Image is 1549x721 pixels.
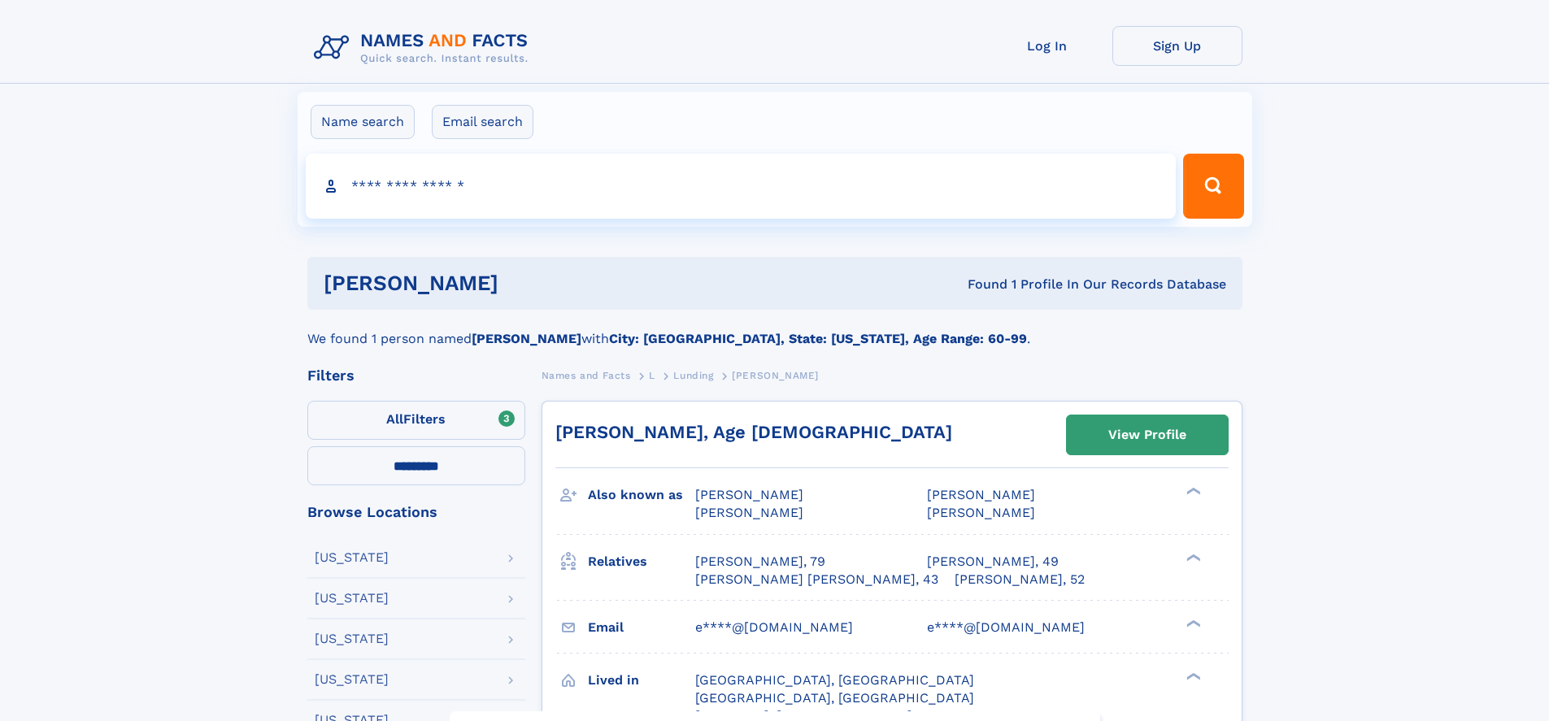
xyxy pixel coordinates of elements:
[1182,671,1202,681] div: ❯
[955,571,1085,589] a: [PERSON_NAME], 52
[555,422,952,442] a: [PERSON_NAME], Age [DEMOGRAPHIC_DATA]
[695,571,938,589] a: [PERSON_NAME] [PERSON_NAME], 43
[588,548,695,575] h3: Relatives
[1182,618,1202,628] div: ❯
[472,331,581,346] b: [PERSON_NAME]
[695,553,825,571] a: [PERSON_NAME], 79
[695,505,803,520] span: [PERSON_NAME]
[982,26,1112,66] a: Log In
[311,105,415,139] label: Name search
[927,505,1035,520] span: [PERSON_NAME]
[307,401,525,440] label: Filters
[386,411,403,427] span: All
[315,551,389,564] div: [US_STATE]
[307,310,1242,349] div: We found 1 person named with .
[1183,154,1243,219] button: Search Button
[1108,416,1186,454] div: View Profile
[733,276,1226,293] div: Found 1 Profile In Our Records Database
[673,370,713,381] span: Lunding
[324,273,733,293] h1: [PERSON_NAME]
[673,365,713,385] a: Lunding
[1112,26,1242,66] a: Sign Up
[695,487,803,502] span: [PERSON_NAME]
[927,553,1059,571] a: [PERSON_NAME], 49
[315,632,389,645] div: [US_STATE]
[588,614,695,641] h3: Email
[542,365,631,385] a: Names and Facts
[649,370,655,381] span: L
[588,667,695,694] h3: Lived in
[609,331,1027,346] b: City: [GEOGRAPHIC_DATA], State: [US_STATE], Age Range: 60-99
[315,592,389,605] div: [US_STATE]
[732,370,819,381] span: [PERSON_NAME]
[695,672,974,688] span: [GEOGRAPHIC_DATA], [GEOGRAPHIC_DATA]
[695,690,974,706] span: [GEOGRAPHIC_DATA], [GEOGRAPHIC_DATA]
[588,481,695,509] h3: Also known as
[432,105,533,139] label: Email search
[307,368,525,383] div: Filters
[315,673,389,686] div: [US_STATE]
[307,26,542,70] img: Logo Names and Facts
[307,505,525,519] div: Browse Locations
[649,365,655,385] a: L
[1182,552,1202,562] div: ❯
[1067,415,1228,454] a: View Profile
[1182,486,1202,497] div: ❯
[306,154,1177,219] input: search input
[927,487,1035,502] span: [PERSON_NAME]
